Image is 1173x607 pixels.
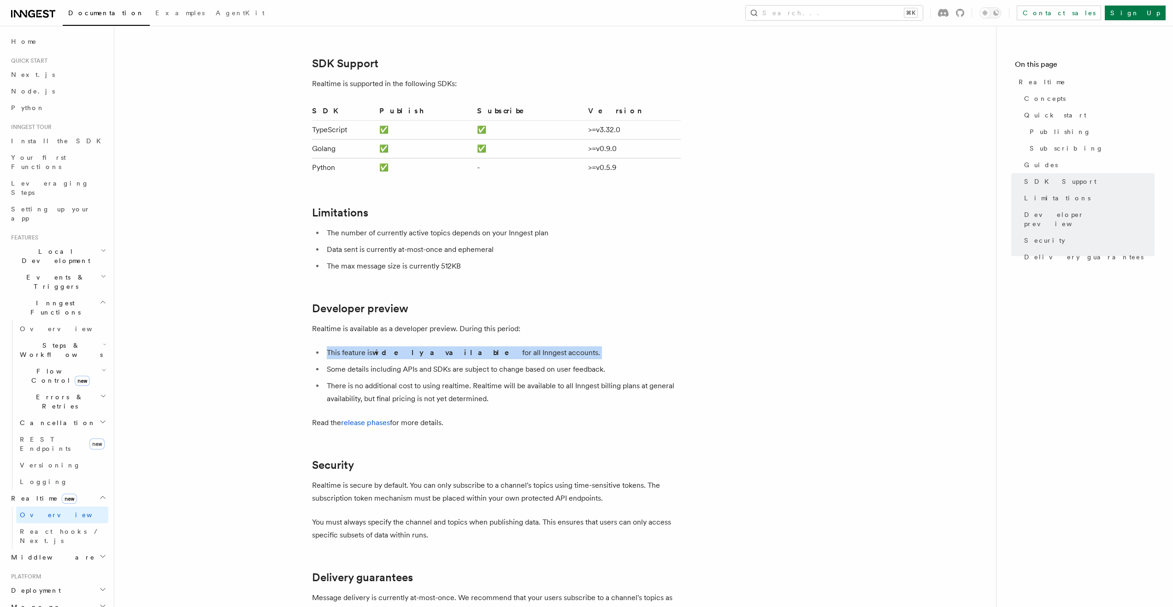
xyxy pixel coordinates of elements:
span: Your first Functions [11,154,66,170]
button: Middleware [7,549,108,566]
span: Delivery guarantees [1024,252,1144,262]
a: Python [7,99,108,116]
button: Steps & Workflows [16,337,108,363]
span: Cancellation [16,418,96,427]
li: The max message size is currently 512KB [324,260,681,273]
span: Platform [7,573,41,580]
button: Errors & Retries [16,389,108,414]
span: Overview [20,325,115,333]
a: Contact sales [1017,6,1101,20]
p: Read the for more details. [312,416,681,429]
th: Publish [376,105,473,121]
a: Developer preview [312,302,408,315]
a: Overview [16,321,108,337]
td: >=v0.5.9 [584,158,680,177]
button: Cancellation [16,414,108,431]
a: Developer preview [1020,206,1155,232]
span: new [62,494,77,504]
button: Events & Triggers [7,269,108,295]
td: >=v0.9.0 [584,140,680,158]
button: Realtimenew [7,490,108,507]
span: Events & Triggers [7,273,100,291]
a: Realtime [1015,74,1155,90]
a: Limitations [1020,190,1155,206]
span: Quick start [1024,111,1086,120]
a: release phases [341,418,390,427]
a: Setting up your app [7,201,108,227]
a: Quick start [1020,107,1155,123]
span: Logging [20,478,68,485]
span: Local Development [7,247,100,265]
th: SDK [312,105,376,121]
span: Documentation [68,9,144,17]
div: Realtimenew [7,507,108,549]
td: - [473,158,584,177]
a: Home [7,33,108,50]
span: Security [1024,236,1065,245]
span: Inngest tour [7,123,52,131]
a: Security [1020,232,1155,249]
span: SDK Support [1024,177,1096,186]
span: new [75,376,90,386]
span: Setting up your app [11,205,90,222]
a: Security [312,459,354,472]
th: Version [584,105,680,121]
a: REST Endpointsnew [16,431,108,457]
a: Next.js [7,66,108,83]
button: Deployment [7,582,108,599]
span: Realtime [1019,77,1066,87]
button: Local Development [7,243,108,269]
span: Flow Control [16,367,101,385]
span: Middleware [7,553,95,562]
a: Limitations [312,206,368,219]
a: Publishing [1026,123,1155,140]
a: AgentKit [210,3,270,25]
td: Python [312,158,376,177]
span: Leveraging Steps [11,180,89,196]
a: React hooks / Next.js [16,523,108,549]
button: Search...⌘K [746,6,923,20]
a: SDK Support [1020,173,1155,190]
a: Your first Functions [7,149,108,175]
td: TypeScript [312,121,376,140]
a: Delivery guarantees [1020,249,1155,265]
a: Subscribing [1026,140,1155,157]
td: ✅ [376,140,473,158]
span: Limitations [1024,193,1090,203]
td: ✅ [473,121,584,140]
li: This feature is for all Inngest accounts. [324,346,681,359]
span: Guides [1024,160,1058,169]
a: Leveraging Steps [7,175,108,201]
strong: widely available [372,348,522,357]
a: Overview [16,507,108,523]
span: Home [11,37,37,46]
button: Toggle dark mode [979,7,1002,18]
p: Realtime is secure by default. You can only subscribe to a channel's topics using time-sensitive ... [312,479,681,505]
a: Versioning [16,457,108,473]
a: Guides [1020,157,1155,173]
span: React hooks / Next.js [20,528,101,544]
a: Documentation [63,3,150,26]
button: Inngest Functions [7,295,108,321]
span: Concepts [1024,94,1066,103]
p: Realtime is supported in the following SDKs: [312,77,681,90]
td: Golang [312,140,376,158]
span: Versioning [20,461,81,469]
li: The number of currently active topics depends on your Inngest plan [324,227,681,239]
span: AgentKit [216,9,265,17]
td: ✅ [376,158,473,177]
span: Deployment [7,586,61,595]
button: Flow Controlnew [16,363,108,389]
span: Subscribing [1030,144,1103,153]
a: Examples [150,3,210,25]
span: Developer preview [1024,210,1155,228]
td: >=v3.32.0 [584,121,680,140]
span: Examples [155,9,205,17]
h4: On this page [1015,59,1155,74]
a: Install the SDK [7,133,108,149]
td: ✅ [473,140,584,158]
a: Sign Up [1105,6,1166,20]
span: Next.js [11,71,55,78]
p: Realtime is available as a developer preview. During this period: [312,322,681,335]
span: new [89,438,105,449]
